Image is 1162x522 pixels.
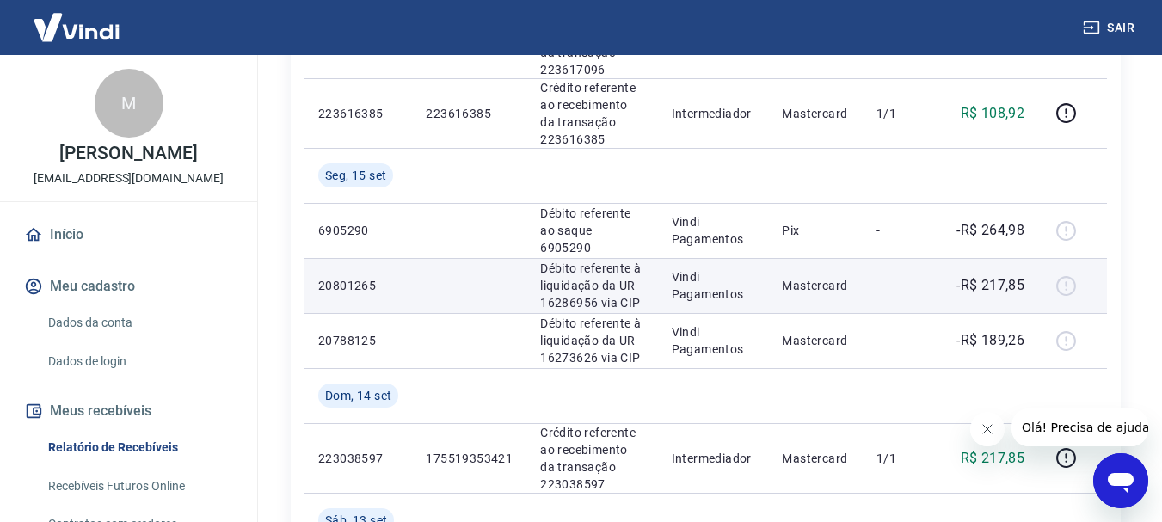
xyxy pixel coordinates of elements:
span: Seg, 15 set [325,167,386,184]
p: Mastercard [782,332,849,349]
p: - [876,277,927,294]
p: Vindi Pagamentos [672,213,755,248]
p: Crédito referente ao recebimento da transação 223616385 [540,79,643,148]
button: Sair [1079,12,1141,44]
p: Intermediador [672,105,755,122]
p: - [876,222,927,239]
p: Débito referente ao saque 6905290 [540,205,643,256]
p: R$ 108,92 [961,103,1025,124]
p: Vindi Pagamentos [672,323,755,358]
button: Meus recebíveis [21,392,237,430]
p: Mastercard [782,105,849,122]
p: 223616385 [318,105,398,122]
button: Meu cadastro [21,267,237,305]
iframe: Fechar mensagem [970,412,1005,446]
p: Crédito referente ao recebimento da transação 223038597 [540,424,643,493]
p: - [876,332,927,349]
iframe: Mensagem da empresa [1011,408,1148,446]
p: 20801265 [318,277,398,294]
p: 1/1 [876,450,927,467]
p: 175519353421 [426,450,513,467]
a: Recebíveis Futuros Online [41,469,237,504]
p: 6905290 [318,222,398,239]
p: Mastercard [782,277,849,294]
p: -R$ 264,98 [956,220,1024,241]
p: Vindi Pagamentos [672,268,755,303]
p: [EMAIL_ADDRESS][DOMAIN_NAME] [34,169,224,187]
p: 1/1 [876,105,927,122]
p: Pix [782,222,849,239]
p: 20788125 [318,332,398,349]
span: Dom, 14 set [325,387,391,404]
p: -R$ 217,85 [956,275,1024,296]
p: 223038597 [318,450,398,467]
a: Dados de login [41,344,237,379]
a: Relatório de Recebíveis [41,430,237,465]
a: Início [21,216,237,254]
p: Débito referente à liquidação da UR 16286956 via CIP [540,260,643,311]
p: 223616385 [426,105,513,122]
iframe: Botão para abrir a janela de mensagens [1093,453,1148,508]
p: -R$ 189,26 [956,330,1024,351]
div: M [95,69,163,138]
p: [PERSON_NAME] [59,144,197,163]
p: Débito referente à liquidação da UR 16273626 via CIP [540,315,643,366]
img: Vindi [21,1,132,53]
p: Intermediador [672,450,755,467]
span: Olá! Precisa de ajuda? [10,12,144,26]
a: Dados da conta [41,305,237,341]
p: Mastercard [782,450,849,467]
p: R$ 217,85 [961,448,1025,469]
